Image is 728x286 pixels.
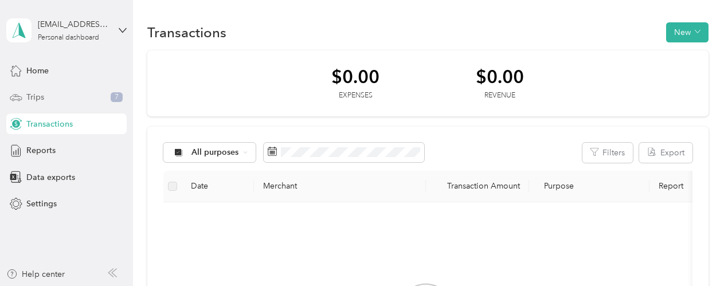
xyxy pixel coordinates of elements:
span: All purposes [191,148,239,156]
div: $0.00 [331,66,379,87]
th: Merchant [254,171,426,202]
span: Transactions [26,118,73,130]
span: 7 [111,92,123,103]
span: Data exports [26,171,75,183]
th: Date [182,171,254,202]
button: New [666,22,709,42]
h1: Transactions [147,26,226,38]
div: Revenue [476,91,524,101]
button: Export [639,143,692,163]
span: Reports [26,144,56,156]
div: Expenses [331,91,379,101]
div: Personal dashboard [38,34,99,41]
th: Transaction Amount [426,171,529,202]
span: Trips [26,91,44,103]
span: Home [26,65,49,77]
button: Filters [582,143,633,163]
span: Settings [26,198,57,210]
button: Help center [6,268,65,280]
span: Purpose [538,181,574,191]
iframe: Everlance-gr Chat Button Frame [664,222,728,286]
div: $0.00 [476,66,524,87]
div: [EMAIL_ADDRESS][DOMAIN_NAME] [38,18,109,30]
